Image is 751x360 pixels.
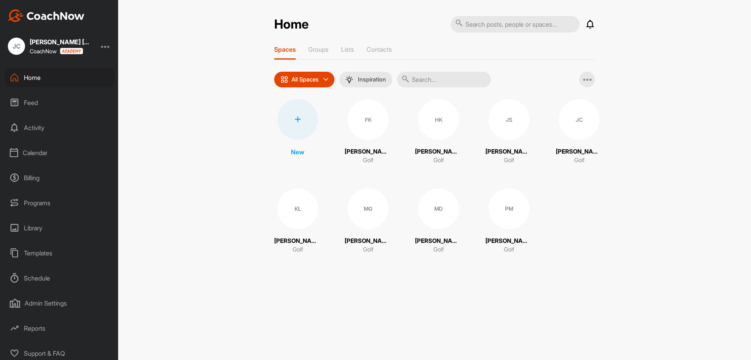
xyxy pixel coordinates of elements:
[4,268,115,288] div: Schedule
[341,45,354,53] p: Lists
[415,147,462,156] p: [PERSON_NAME]
[274,17,309,32] h2: Home
[574,156,585,165] p: Golf
[489,188,529,229] div: PM
[367,45,392,53] p: Contacts
[415,99,462,165] a: HK[PERSON_NAME]Golf
[485,237,532,246] p: [PERSON_NAME]
[358,76,386,83] p: Inspiration
[4,118,115,137] div: Activity
[345,147,392,156] p: [PERSON_NAME]
[345,99,392,165] a: FK[PERSON_NAME]Golf
[363,156,374,165] p: Golf
[293,245,303,254] p: Golf
[30,39,92,45] div: [PERSON_NAME] [PERSON_NAME]
[433,245,444,254] p: Golf
[4,143,115,163] div: Calendar
[418,99,459,140] div: HK
[397,72,491,87] input: Search...
[556,99,603,165] a: JC[PERSON_NAME] [PERSON_NAME]Golf
[415,237,462,246] p: [PERSON_NAME]
[504,156,514,165] p: Golf
[451,16,580,33] input: Search posts, people or spaces...
[4,318,115,338] div: Reports
[274,237,321,246] p: [PERSON_NAME]
[4,243,115,263] div: Templates
[4,293,115,313] div: Admin Settings
[556,147,603,156] p: [PERSON_NAME] [PERSON_NAME]
[4,193,115,213] div: Programs
[345,76,353,83] img: menuIcon
[485,147,532,156] p: [PERSON_NAME]
[485,99,532,165] a: JS[PERSON_NAME]Golf
[4,218,115,238] div: Library
[8,9,84,22] img: CoachNow
[433,156,444,165] p: Golf
[60,48,83,54] img: CoachNow acadmey
[30,48,83,54] div: CoachNow
[4,93,115,112] div: Feed
[274,45,296,53] p: Spaces
[291,76,319,83] p: All Spaces
[348,99,388,140] div: FK
[308,45,329,53] p: Groups
[291,147,304,157] p: New
[345,188,392,254] a: MG[PERSON_NAME]Golf
[274,188,321,254] a: KL[PERSON_NAME]Golf
[4,168,115,188] div: Billing
[489,99,529,140] div: JS
[345,237,392,246] p: [PERSON_NAME]
[415,188,462,254] a: MD[PERSON_NAME]Golf
[348,188,388,229] div: MG
[559,99,600,140] div: JC
[363,245,374,254] p: Golf
[8,38,25,55] div: JC
[277,188,318,229] div: KL
[418,188,459,229] div: MD
[4,68,115,87] div: Home
[485,188,532,254] a: PM[PERSON_NAME]Golf
[280,76,288,83] img: icon
[504,245,514,254] p: Golf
